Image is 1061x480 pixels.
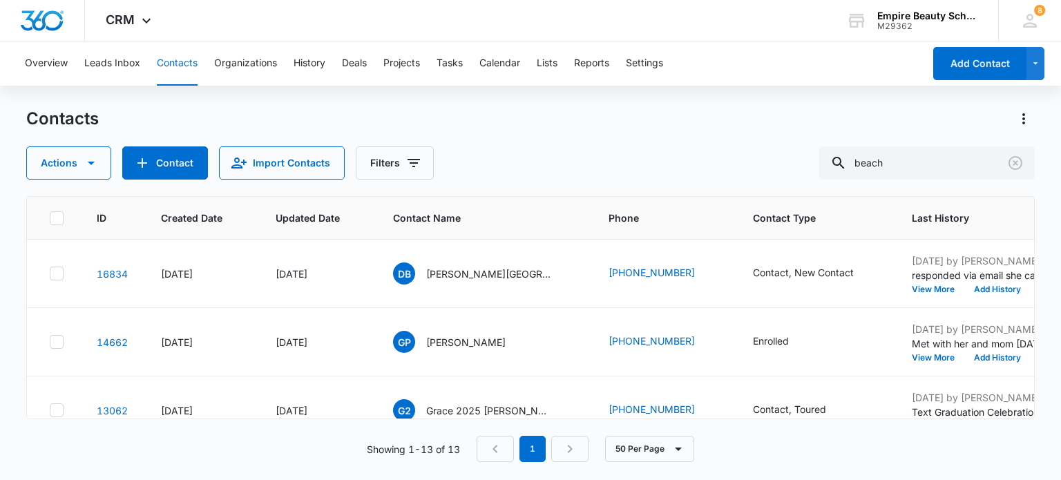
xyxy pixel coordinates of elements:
[933,47,1026,80] button: Add Contact
[753,265,854,280] div: Contact, New Contact
[161,403,242,418] div: [DATE]
[393,211,555,225] span: Contact Name
[97,336,128,348] a: Navigate to contact details page for Grace Peterson
[753,402,826,416] div: Contact, Toured
[605,436,694,462] button: 50 Per Page
[753,265,879,282] div: Contact Type - Contact, New Contact - Select to Edit Field
[1004,152,1026,174] button: Clear
[964,285,1031,294] button: Add History
[122,146,208,180] button: Add Contact
[819,146,1035,180] input: Search Contacts
[161,335,242,349] div: [DATE]
[276,335,360,349] div: [DATE]
[106,12,135,27] span: CRM
[214,41,277,86] button: Organizations
[753,334,789,348] div: Enrolled
[383,41,420,86] button: Projects
[1034,5,1045,16] span: 8
[26,146,111,180] button: Actions
[426,267,551,281] p: [PERSON_NAME][GEOGRAPHIC_DATA]
[609,265,695,280] a: [PHONE_NUMBER]
[276,403,360,418] div: [DATE]
[477,436,589,462] nav: Pagination
[877,21,978,31] div: account id
[912,285,964,294] button: View More
[25,41,68,86] button: Overview
[519,436,546,462] em: 1
[609,402,695,416] a: [PHONE_NUMBER]
[426,335,506,349] p: [PERSON_NAME]
[342,41,367,86] button: Deals
[537,41,557,86] button: Lists
[912,354,964,362] button: View More
[84,41,140,86] button: Leads Inbox
[161,211,222,225] span: Created Date
[276,211,340,225] span: Updated Date
[574,41,609,86] button: Reports
[97,211,108,225] span: ID
[393,331,530,353] div: Contact Name - Grace Peterson - Select to Edit Field
[609,211,700,225] span: Phone
[294,41,325,86] button: History
[393,331,415,353] span: GP
[609,334,720,350] div: Phone - (603) 918-1338 - Select to Edit Field
[753,334,814,350] div: Contact Type - Enrolled - Select to Edit Field
[1034,5,1045,16] div: notifications count
[609,402,720,419] div: Phone - (603) 918-1338 - Select to Edit Field
[367,442,460,457] p: Showing 1-13 of 13
[393,262,415,285] span: DB
[393,399,415,421] span: G2
[356,146,434,180] button: Filters
[26,108,99,129] h1: Contacts
[609,265,720,282] div: Phone - (603) 809-6521 - Select to Edit Field
[276,267,360,281] div: [DATE]
[964,354,1031,362] button: Add History
[161,267,242,281] div: [DATE]
[877,10,978,21] div: account name
[753,402,851,419] div: Contact Type - Contact, Toured - Select to Edit Field
[437,41,463,86] button: Tasks
[393,399,575,421] div: Contact Name - Grace 2025 Peterson - Select to Edit Field
[97,405,128,416] a: Navigate to contact details page for Grace 2025 Peterson
[753,211,859,225] span: Contact Type
[479,41,520,86] button: Calendar
[393,262,575,285] div: Contact Name - Deanna Beach - Select to Edit Field
[219,146,345,180] button: Import Contacts
[426,403,551,418] p: Grace 2025 [PERSON_NAME]
[626,41,663,86] button: Settings
[157,41,198,86] button: Contacts
[1013,108,1035,130] button: Actions
[97,268,128,280] a: Navigate to contact details page for Deanna Beach
[609,334,695,348] a: [PHONE_NUMBER]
